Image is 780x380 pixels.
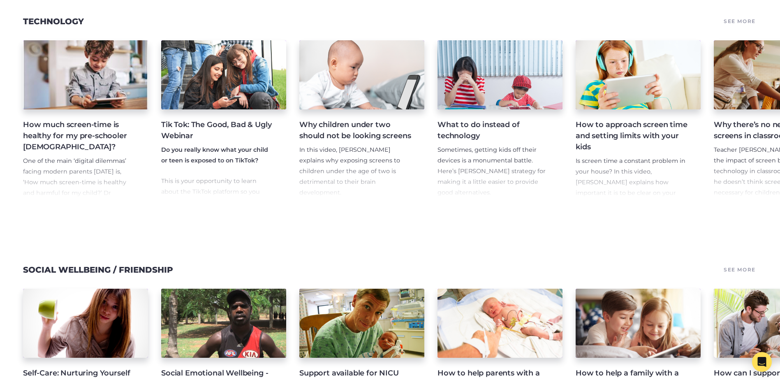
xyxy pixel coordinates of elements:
span: Is screen time a constant problem in your house? In this video, [PERSON_NAME] explains how import... [576,157,685,218]
a: Technology [23,16,84,26]
span: In this video, [PERSON_NAME] explains why exposing screens to children under the age of two is de... [299,146,400,196]
a: See More [722,16,757,27]
h4: What to do instead of technology [437,119,549,141]
a: How to approach screen time and setting limits with your kids Is screen time a constant problem i... [576,40,701,198]
a: How much screen-time is healthy for my pre-schooler [DEMOGRAPHIC_DATA]? One of the main ‘digital ... [23,40,148,198]
a: Why children under two should not be looking screens In this video, [PERSON_NAME] explains why ex... [299,40,424,198]
h4: Why children under two should not be looking screens [299,119,411,141]
a: See More [722,264,757,276]
h4: Tik Tok: The Good, Bad & Ugly Webinar [161,119,273,141]
span: Sometimes, getting kids off their devices is a monumental battle. Here’s [PERSON_NAME] strategy f... [437,146,546,196]
div: Open Intercom Messenger [752,352,772,372]
a: Social Wellbeing / Friendship [23,265,173,275]
strong: Do you really know what your child or teen is exposed to on TikTok? [161,146,268,164]
p: One of the main ‘digital dilemmas’ facing modern parents [DATE] is, ‘How much screen-time is heal... [23,156,135,359]
a: What to do instead of technology Sometimes, getting kids off their devices is a monumental battle... [437,40,562,198]
p: This is your opportunity to learn about the TikTok platform so you remain informed and understand... [161,176,273,240]
h4: How much screen-time is healthy for my pre-schooler [DEMOGRAPHIC_DATA]? [23,119,135,153]
h4: How to approach screen time and setting limits with your kids [576,119,687,153]
a: Tik Tok: The Good, Bad & Ugly Webinar Do you really know what your child or teen is exposed to on... [161,40,286,198]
